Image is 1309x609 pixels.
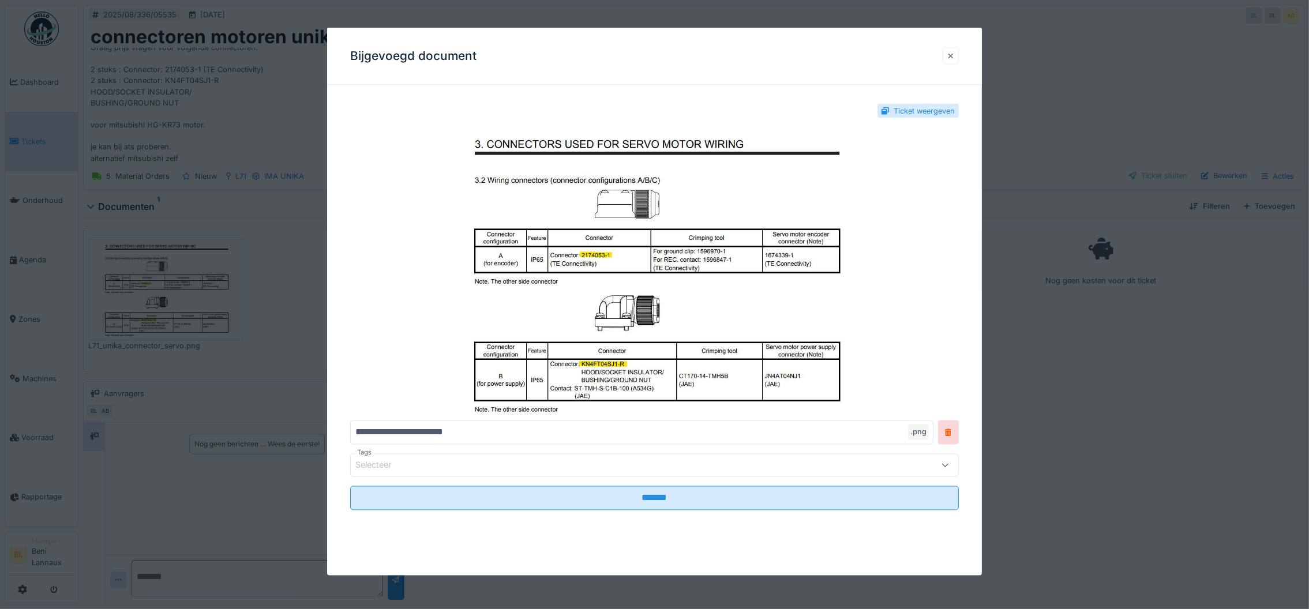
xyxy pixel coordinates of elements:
[908,424,929,440] div: .png
[355,459,407,472] div: Selecteer
[355,448,374,458] label: Tags
[350,49,477,63] h3: Bijgevoegd document
[894,106,955,116] div: Ticket weergeven
[350,127,959,416] img: 6af376b8-dfa2-48c7-9ed6-320ba3941e6a-L71_unika_connector_servo.png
